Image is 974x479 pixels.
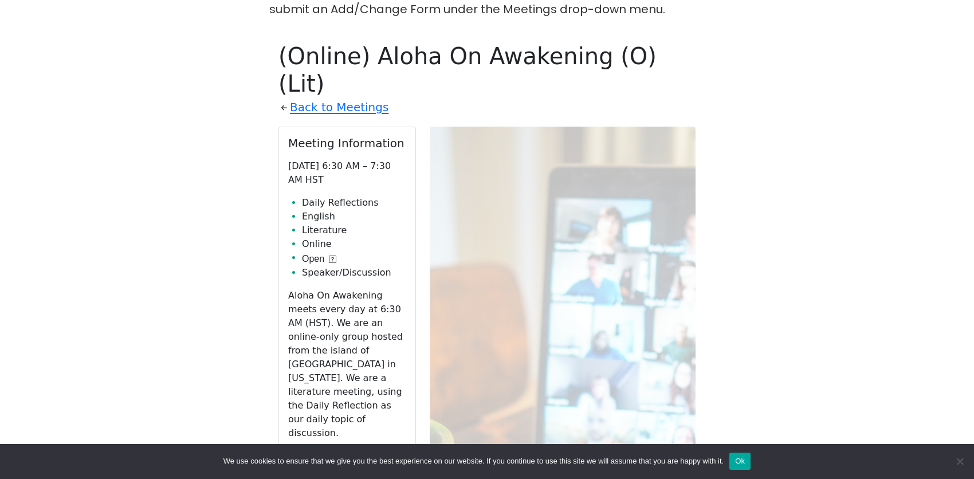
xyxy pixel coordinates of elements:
li: Speaker/Discussion [302,266,406,280]
h2: Meeting Information [288,136,406,150]
span: Open [302,252,324,266]
p: Aloha On Awakening meets every day at 6:30 AM (HST). We are an online-only group hosted from the ... [288,289,406,440]
li: Online [302,237,406,251]
span: No [954,456,965,467]
li: English [302,210,406,223]
a: Back to Meetings [290,97,388,117]
button: Ok [729,453,751,470]
li: Literature [302,223,406,237]
p: [DATE] 6:30 AM – 7:30 AM HST [288,159,406,187]
li: Daily Reflections [302,196,406,210]
button: Open [302,252,336,266]
span: We use cookies to ensure that we give you the best experience on our website. If you continue to ... [223,456,724,467]
h1: (Online) Aloha On Awakening (O)(Lit) [278,42,696,97]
